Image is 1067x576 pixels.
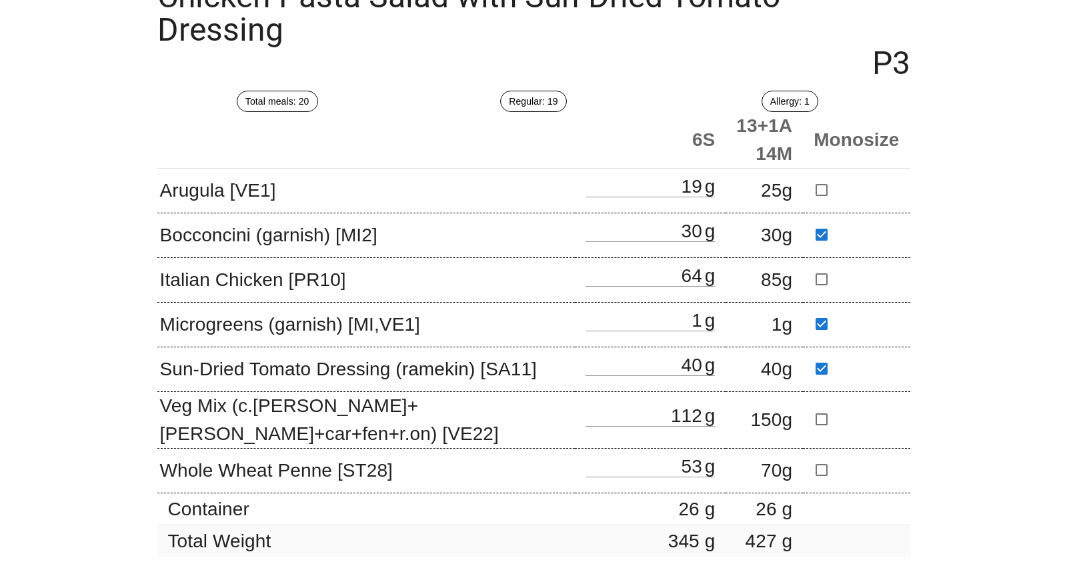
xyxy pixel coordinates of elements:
span: Total meals: 20 [245,91,309,111]
th: 13+1A 14M [726,112,803,169]
span: 70g [761,460,792,481]
div: g [702,457,716,475]
th: Monosize [803,112,910,169]
div: g [702,356,716,373]
td: Microgreens (garnish) [MI,VE1] [157,303,576,347]
td: 427 g [726,525,803,557]
td: Bocconcini (garnish) [MI2] [157,213,576,258]
span: 1g [772,314,792,335]
span: 150g [750,409,792,430]
span: 85g [761,269,792,290]
div: g [702,407,716,424]
span: Regular: 19 [509,91,558,111]
th: 6S [575,112,726,169]
span: 40g [761,359,792,379]
td: Container [157,493,576,525]
td: Veg Mix (c.[PERSON_NAME]+[PERSON_NAME]+car+fen+r.on) [VE22] [157,392,576,449]
td: 26 g [726,493,803,525]
span: Allergy: 1 [770,91,810,111]
div: g [702,177,716,195]
td: 345 g [575,525,726,557]
span: 30g [761,225,792,245]
td: Total Weight [157,525,576,557]
td: Sun-Dried Tomato Dressing (ramekin) [SA11] [157,347,576,392]
td: Whole Wheat Penne [ST28] [157,449,576,493]
div: g [702,311,716,329]
span: 25g [761,180,792,201]
td: 26 g [575,493,726,525]
div: g [702,222,716,239]
div: g [702,267,716,284]
td: Arugula [VE1] [157,169,576,213]
td: Italian Chicken [PR10] [157,258,576,303]
span: P3 [872,47,910,80]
